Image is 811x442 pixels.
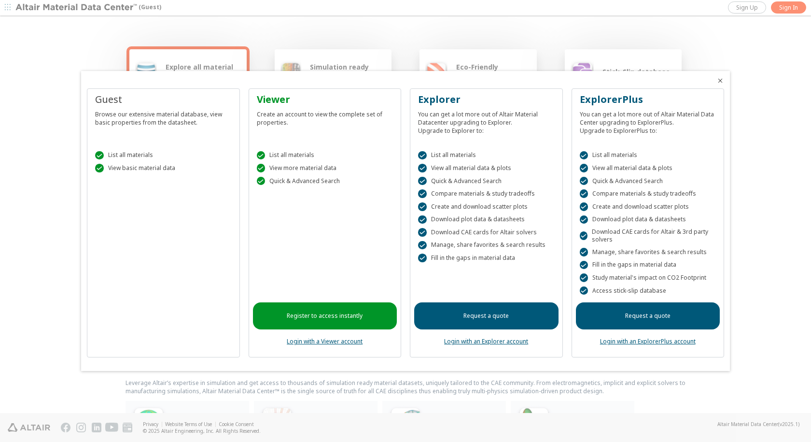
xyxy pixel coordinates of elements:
[418,164,555,172] div: View all material data & plots
[418,241,427,250] div: 
[580,261,716,270] div: Fill in the gaps in material data
[418,228,555,237] div: Download CAE cards for Altair solvers
[576,302,720,329] a: Request a quote
[95,93,232,106] div: Guest
[580,248,716,257] div: Manage, share favorites & search results
[580,248,588,257] div: 
[580,202,716,211] div: Create and download scatter plots
[418,202,427,211] div: 
[257,151,266,160] div: 
[253,302,397,329] a: Register to access instantly
[418,215,555,224] div: Download plot data & datasheets
[418,215,427,224] div: 
[580,106,716,135] div: You can get a lot more out of Altair Material Data Center upgrading to ExplorerPlus. Upgrade to E...
[418,254,555,262] div: Fill in the gaps in material data
[580,151,716,160] div: List all materials
[418,93,555,106] div: Explorer
[580,177,716,185] div: Quick & Advanced Search
[257,164,266,172] div: 
[257,151,393,160] div: List all materials
[580,202,588,211] div: 
[287,337,363,345] a: Login with a Viewer account
[95,164,232,172] div: View basic material data
[418,151,555,160] div: List all materials
[418,177,427,185] div: 
[580,286,588,295] div: 
[580,151,588,160] div: 
[580,177,588,185] div: 
[580,261,588,270] div: 
[580,189,588,198] div: 
[444,337,528,345] a: Login with an Explorer account
[95,151,232,160] div: List all materials
[580,164,588,172] div: 
[580,273,588,282] div: 
[580,286,716,295] div: Access stick-slip database
[418,228,427,237] div: 
[580,228,716,243] div: Download CAE cards for Altair & 3rd party solvers
[257,177,393,185] div: Quick & Advanced Search
[95,151,104,160] div: 
[580,215,716,224] div: Download plot data & datasheets
[418,164,427,172] div: 
[418,189,427,198] div: 
[257,106,393,127] div: Create an account to view the complete set of properties.
[580,273,716,282] div: Study material's impact on CO2 Footprint
[418,189,555,198] div: Compare materials & study tradeoffs
[600,337,696,345] a: Login with an ExplorerPlus account
[418,151,427,160] div: 
[95,106,232,127] div: Browse our extensive material database, view basic properties from the datasheet.
[418,106,555,135] div: You can get a lot more out of Altair Material Datacenter upgrading to Explorer. Upgrade to Explor...
[418,202,555,211] div: Create and download scatter plots
[418,241,555,250] div: Manage, share favorites & search results
[257,177,266,185] div: 
[716,77,724,85] button: Close
[257,164,393,172] div: View more material data
[257,93,393,106] div: Viewer
[95,164,104,172] div: 
[580,231,587,240] div: 
[580,164,716,172] div: View all material data & plots
[580,215,588,224] div: 
[418,177,555,185] div: Quick & Advanced Search
[414,302,559,329] a: Request a quote
[580,93,716,106] div: ExplorerPlus
[418,254,427,262] div: 
[580,189,716,198] div: Compare materials & study tradeoffs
